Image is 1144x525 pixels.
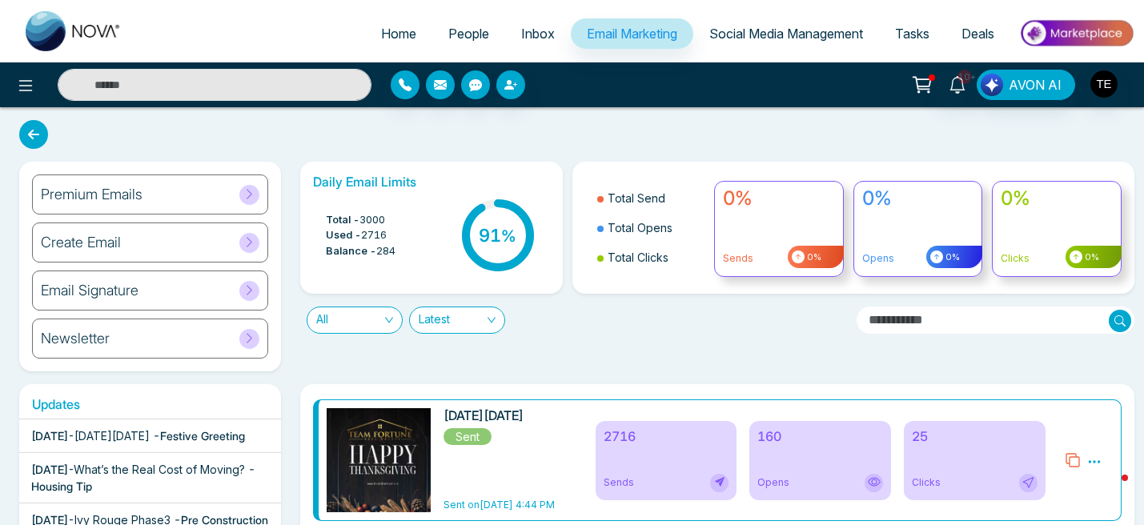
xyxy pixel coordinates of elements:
[1001,187,1113,210] h4: 0%
[597,213,705,242] li: Total Opens
[981,74,1003,96] img: Lead Flow
[31,461,269,495] div: -
[895,26,929,42] span: Tasks
[432,18,505,49] a: People
[961,26,994,42] span: Deals
[505,18,571,49] a: Inbox
[19,397,281,412] h6: Updates
[444,428,492,445] span: Sent
[153,429,245,443] span: - Festive Greeting
[448,26,489,42] span: People
[326,227,361,243] span: Used -
[757,429,883,444] h6: 160
[912,475,941,490] span: Clicks
[1009,75,1062,94] span: AVON AI
[74,463,245,476] span: What’s the Real Cost of Moving?
[31,427,245,444] div: -
[326,212,359,228] span: Total -
[444,408,568,423] h6: [DATE][DATE]
[1018,15,1134,51] img: Market-place.gif
[805,250,821,264] span: 0%
[1090,471,1128,509] iframe: Intercom live chat
[938,70,977,98] a: 10+
[31,429,68,443] span: [DATE]
[693,18,879,49] a: Social Media Management
[41,330,110,347] h6: Newsletter
[41,186,142,203] h6: Premium Emails
[1090,70,1118,98] img: User Avatar
[709,26,863,42] span: Social Media Management
[571,18,693,49] a: Email Marketing
[381,26,416,42] span: Home
[912,429,1038,444] h6: 25
[977,70,1075,100] button: AVON AI
[757,475,789,490] span: Opens
[723,187,835,210] h4: 0%
[521,26,555,42] span: Inbox
[26,11,122,51] img: Nova CRM Logo
[604,429,729,444] h6: 2716
[361,227,387,243] span: 2716
[359,212,385,228] span: 3000
[879,18,945,49] a: Tasks
[365,18,432,49] a: Home
[41,234,121,251] h6: Create Email
[723,251,835,266] p: Sends
[326,243,376,259] span: Balance -
[604,475,634,490] span: Sends
[479,225,516,246] h3: 91
[376,243,395,259] span: 284
[1082,250,1099,264] span: 0%
[945,18,1010,49] a: Deals
[943,250,960,264] span: 0%
[74,429,150,443] span: [DATE][DATE]
[444,499,555,511] span: Sent on [DATE] 4:44 PM
[41,282,138,299] h6: Email Signature
[501,226,516,246] span: %
[862,187,974,210] h4: 0%
[957,70,972,84] span: 10+
[597,183,705,213] li: Total Send
[1001,251,1113,266] p: Clicks
[313,174,549,190] h6: Daily Email Limits
[862,251,974,266] p: Opens
[31,463,68,476] span: [DATE]
[419,307,496,333] span: Latest
[587,26,677,42] span: Email Marketing
[316,307,393,333] span: All
[597,242,705,272] li: Total Clicks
